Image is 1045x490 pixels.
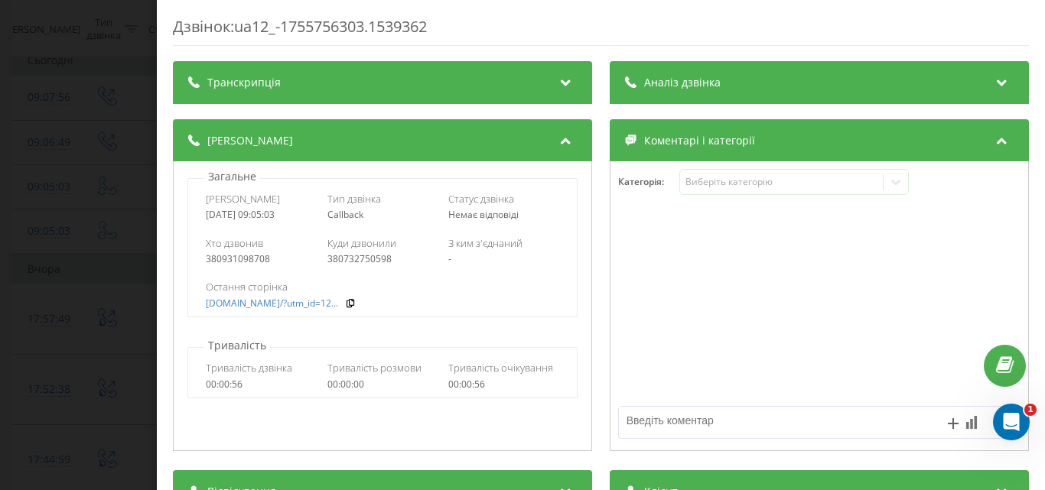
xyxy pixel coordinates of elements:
[327,208,363,221] span: Callback
[207,133,293,148] span: [PERSON_NAME]
[206,192,280,206] span: [PERSON_NAME]
[206,280,288,294] span: Остання сторінка
[206,236,263,250] span: Хто дзвонив
[207,75,281,90] span: Транскрипція
[448,254,559,264] div: -
[206,209,317,220] div: [DATE] 09:05:03
[206,361,292,375] span: Тривалість дзвінка
[448,236,522,250] span: З ким з'єднаний
[448,379,559,390] div: 00:00:56
[206,298,338,309] a: [DOMAIN_NAME]/?utm_id=12...
[327,192,380,206] span: Тип дзвінка
[644,133,755,148] span: Коментарі і категорії
[993,404,1030,440] iframe: Intercom live chat
[685,176,877,188] div: Виберіть категорію
[618,177,679,187] h4: Категорія :
[206,254,317,264] div: 380931098708
[644,75,721,90] span: Аналіз дзвінка
[173,16,1029,46] div: Дзвінок : ua12_-1755756303.1539362
[327,254,438,264] div: 380732750598
[448,361,553,375] span: Тривалість очікування
[204,338,270,353] p: Тривалість
[327,361,421,375] span: Тривалість розмови
[327,379,438,390] div: 00:00:00
[327,236,396,250] span: Куди дзвонили
[204,169,260,184] p: Загальне
[448,192,514,206] span: Статус дзвінка
[1024,404,1037,416] span: 1
[206,379,317,390] div: 00:00:56
[448,208,519,221] span: Немає відповіді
